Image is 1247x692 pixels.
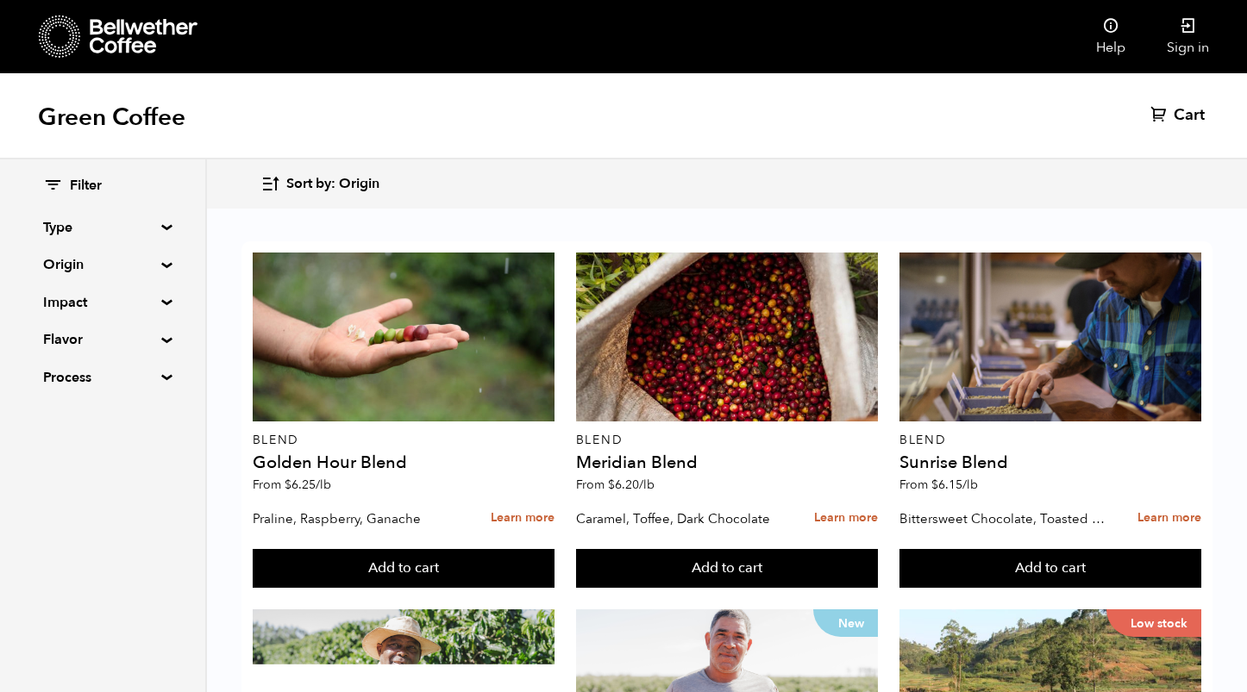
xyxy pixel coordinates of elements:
[576,434,878,446] p: Blend
[576,477,655,493] span: From
[899,549,1201,589] button: Add to cart
[43,292,162,313] summary: Impact
[285,477,331,493] bdi: 6.25
[608,477,655,493] bdi: 6.20
[931,477,938,493] span: $
[576,454,878,471] h4: Meridian Blend
[1106,609,1201,637] p: Low stock
[253,434,555,446] p: Blend
[253,477,331,493] span: From
[1150,105,1209,126] a: Cart
[1174,105,1205,126] span: Cart
[260,164,379,204] button: Sort by: Origin
[43,367,162,388] summary: Process
[814,500,878,537] a: Learn more
[285,477,291,493] span: $
[316,477,331,493] span: /lb
[813,609,878,637] p: New
[608,477,615,493] span: $
[491,500,555,537] a: Learn more
[899,506,1105,532] p: Bittersweet Chocolate, Toasted Marshmallow, Candied Orange, Praline
[43,217,162,238] summary: Type
[253,454,555,471] h4: Golden Hour Blend
[286,175,379,194] span: Sort by: Origin
[43,254,162,275] summary: Origin
[962,477,978,493] span: /lb
[70,177,102,196] span: Filter
[639,477,655,493] span: /lb
[253,506,458,532] p: Praline, Raspberry, Ganache
[576,549,878,589] button: Add to cart
[899,477,978,493] span: From
[899,434,1201,446] p: Blend
[576,506,781,532] p: Caramel, Toffee, Dark Chocolate
[931,477,978,493] bdi: 6.15
[1137,500,1201,537] a: Learn more
[253,549,555,589] button: Add to cart
[899,454,1201,471] h4: Sunrise Blend
[38,102,185,133] h1: Green Coffee
[43,329,162,350] summary: Flavor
